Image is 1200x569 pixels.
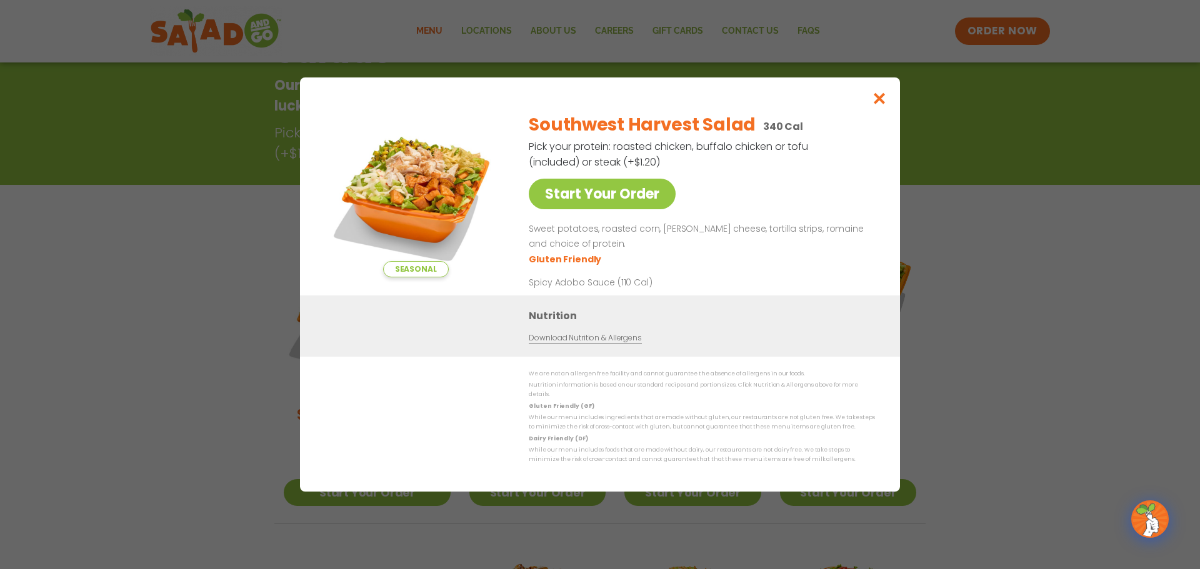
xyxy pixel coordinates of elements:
p: Spicy Adobo Sauce (110 Cal) [529,276,760,289]
h3: Nutrition [529,308,881,324]
p: Pick your protein: roasted chicken, buffalo chicken or tofu (included) or steak (+$1.20) [529,139,810,170]
button: Close modal [859,77,900,119]
p: While our menu includes foods that are made without dairy, our restaurants are not dairy free. We... [529,445,875,465]
a: Download Nutrition & Allergens [529,332,641,344]
strong: Dairy Friendly (DF) [529,435,587,442]
p: Nutrition information is based on our standard recipes and portion sizes. Click Nutrition & Aller... [529,380,875,400]
p: We are not an allergen free facility and cannot guarantee the absence of allergens in our foods. [529,369,875,379]
h2: Southwest Harvest Salad [529,112,756,138]
p: Sweet potatoes, roasted corn, [PERSON_NAME] cheese, tortilla strips, romaine and choice of protein. [529,222,870,252]
img: Featured product photo for Southwest Harvest Salad [328,102,503,277]
strong: Gluten Friendly (GF) [529,402,594,410]
p: 340 Cal [763,119,803,134]
img: wpChatIcon [1132,502,1167,537]
span: Seasonal [383,261,449,277]
li: Gluten Friendly [529,253,603,266]
p: While our menu includes ingredients that are made without gluten, our restaurants are not gluten ... [529,413,875,432]
a: Start Your Order [529,179,676,209]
